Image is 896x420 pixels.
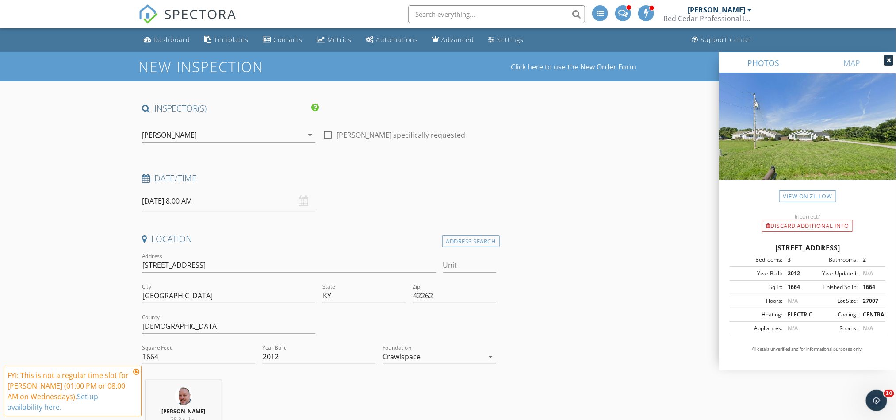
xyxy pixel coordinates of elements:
[138,12,237,31] a: SPECTORA
[497,35,524,44] div: Settings
[201,32,252,48] a: Templates
[884,390,894,397] span: 10
[732,324,782,332] div: Appliances:
[142,103,319,114] h4: INSPECTOR(S)
[162,408,206,415] strong: [PERSON_NAME]
[142,131,197,139] div: [PERSON_NAME]
[8,370,130,412] div: FYI: This is not a regular time slot for [PERSON_NAME] (01:00 PM or 08:00 AM on Wednesdays).
[259,32,306,48] a: Contacts
[858,256,883,264] div: 2
[327,35,352,44] div: Metrics
[782,256,808,264] div: 3
[442,235,500,247] div: Address Search
[730,346,885,352] p: All data is unverified and for informational purposes only.
[273,35,302,44] div: Contacts
[142,233,496,245] h4: Location
[142,173,496,184] h4: Date/Time
[429,32,478,48] a: Advanced
[808,324,858,332] div: Rooms:
[663,14,752,23] div: Red Cedar Professional Inspections LLC
[485,32,527,48] a: Settings
[858,297,883,305] div: 27007
[732,297,782,305] div: Floors:
[732,270,782,277] div: Year Built:
[486,351,496,362] i: arrow_drop_down
[863,270,873,277] span: N/A
[782,270,808,277] div: 2012
[140,32,194,48] a: Dashboard
[858,311,883,319] div: CENTRAL
[138,59,334,74] h1: New Inspection
[313,32,355,48] a: Metrics
[337,131,465,139] label: [PERSON_NAME] specifically requested
[808,283,858,291] div: Finished Sq Ft:
[719,73,896,201] img: streetview
[808,256,858,264] div: Bathrooms:
[138,4,158,24] img: The Best Home Inspection Software - Spectora
[688,5,745,14] div: [PERSON_NAME]
[719,52,808,73] a: PHOTOS
[788,297,798,304] span: N/A
[408,5,585,23] input: Search everything...
[732,256,782,264] div: Bedrooms:
[858,283,883,291] div: 1664
[214,35,249,44] div: Templates
[383,353,421,361] div: Crawlspace
[732,311,782,319] div: Heating:
[808,297,858,305] div: Lot Size:
[175,387,192,405] img: blain_fb_pic_w_beardwhitebg.jpg
[808,311,858,319] div: Cooling:
[305,130,315,140] i: arrow_drop_down
[376,35,418,44] div: Automations
[866,390,887,411] iframe: Intercom live chat
[762,220,853,232] div: Discard Additional info
[808,52,896,73] a: MAP
[441,35,474,44] div: Advanced
[511,63,636,70] a: Click here to use the New Order Form
[782,283,808,291] div: 1664
[808,270,858,277] div: Year Updated:
[788,324,798,332] span: N/A
[701,35,752,44] div: Support Center
[732,283,782,291] div: Sq Ft:
[362,32,421,48] a: Automations (Advanced)
[153,35,190,44] div: Dashboard
[730,243,885,253] div: [STREET_ADDRESS]
[142,190,315,212] input: Select date
[688,32,756,48] a: Support Center
[782,311,808,319] div: ELECTRIC
[719,213,896,220] div: Incorrect?
[164,4,237,23] span: SPECTORA
[779,190,836,202] a: View on Zillow
[863,324,873,332] span: N/A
